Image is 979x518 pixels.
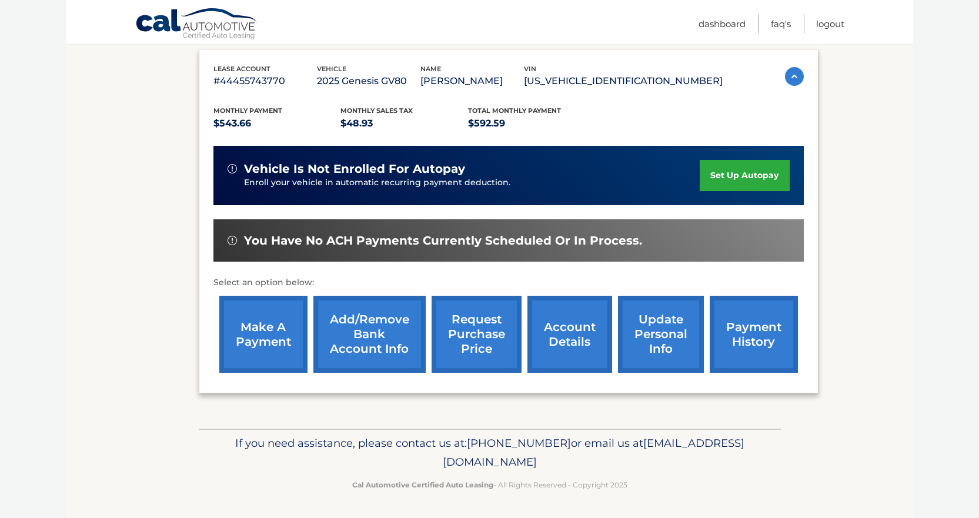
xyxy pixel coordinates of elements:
a: payment history [710,296,798,373]
a: update personal info [618,296,704,373]
p: Enroll your vehicle in automatic recurring payment deduction. [244,176,700,189]
p: $592.59 [468,115,596,132]
span: vin [524,65,536,73]
p: Select an option below: [213,276,804,290]
a: FAQ's [771,14,791,34]
p: 2025 Genesis GV80 [317,73,420,89]
p: - All Rights Reserved - Copyright 2025 [206,479,773,491]
img: accordion-active.svg [785,67,804,86]
span: vehicle [317,65,346,73]
a: Add/Remove bank account info [313,296,426,373]
a: request purchase price [432,296,522,373]
span: Total Monthly Payment [468,106,561,115]
a: make a payment [219,296,308,373]
p: $48.93 [340,115,468,132]
p: $543.66 [213,115,341,132]
span: You have no ACH payments currently scheduled or in process. [244,233,642,248]
p: #44455743770 [213,73,317,89]
span: Monthly Payment [213,106,282,115]
span: Monthly sales Tax [340,106,413,115]
span: vehicle is not enrolled for autopay [244,162,465,176]
strong: Cal Automotive Certified Auto Leasing [352,480,493,489]
a: Dashboard [699,14,746,34]
span: [PHONE_NUMBER] [467,436,571,450]
img: alert-white.svg [228,164,237,173]
a: set up autopay [700,160,789,191]
img: alert-white.svg [228,236,237,245]
a: Cal Automotive [135,8,259,42]
span: name [420,65,441,73]
span: [EMAIL_ADDRESS][DOMAIN_NAME] [443,436,744,469]
p: [PERSON_NAME] [420,73,524,89]
a: Logout [816,14,844,34]
span: lease account [213,65,270,73]
p: If you need assistance, please contact us at: or email us at [206,434,773,472]
a: account details [527,296,612,373]
p: [US_VEHICLE_IDENTIFICATION_NUMBER] [524,73,723,89]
